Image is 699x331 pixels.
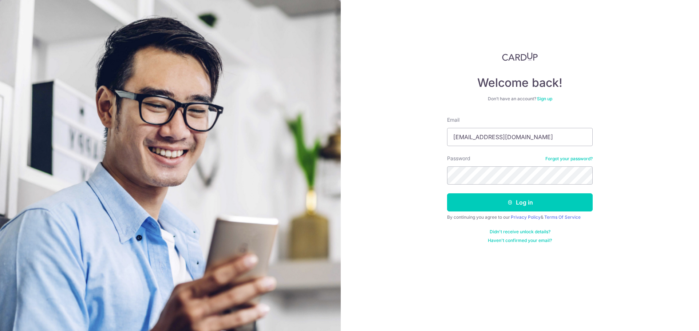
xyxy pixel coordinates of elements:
a: Didn't receive unlock details? [490,229,550,235]
div: Don’t have an account? [447,96,593,102]
button: Log in [447,193,593,211]
a: Sign up [537,96,552,101]
a: Forgot your password? [545,156,593,162]
img: CardUp Logo [502,52,538,61]
a: Privacy Policy [511,214,541,220]
label: Password [447,155,470,162]
input: Enter your Email [447,128,593,146]
a: Haven't confirmed your email? [488,238,552,243]
div: By continuing you agree to our & [447,214,593,220]
label: Email [447,116,459,124]
h4: Welcome back! [447,76,593,90]
a: Terms Of Service [544,214,581,220]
